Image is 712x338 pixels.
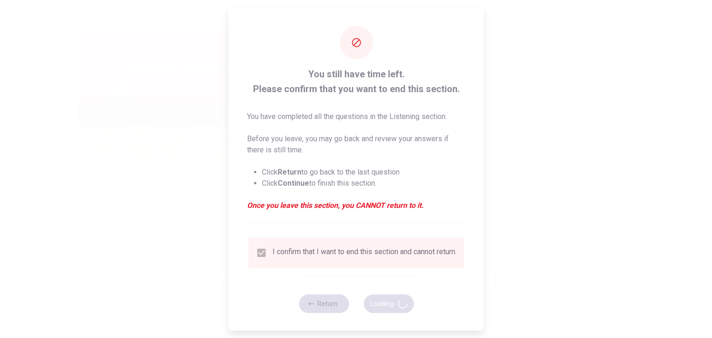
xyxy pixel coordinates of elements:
li: Click to go back to the last question [262,167,465,178]
strong: Return [278,168,301,176]
p: You have completed all the questions in the Listening section. [247,111,465,122]
strong: Continue [278,179,309,188]
div: I confirm that I want to end this section and cannot return. [273,247,457,258]
em: Once you leave this section, you CANNOT return to it. [247,200,465,211]
button: Loading [363,294,413,313]
span: You still have time left. Please confirm that you want to end this section. [247,67,465,96]
p: Before you leave, you may go back and review your answers if there is still time. [247,133,465,156]
li: Click to finish this section. [262,178,465,189]
button: Return [299,294,349,313]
